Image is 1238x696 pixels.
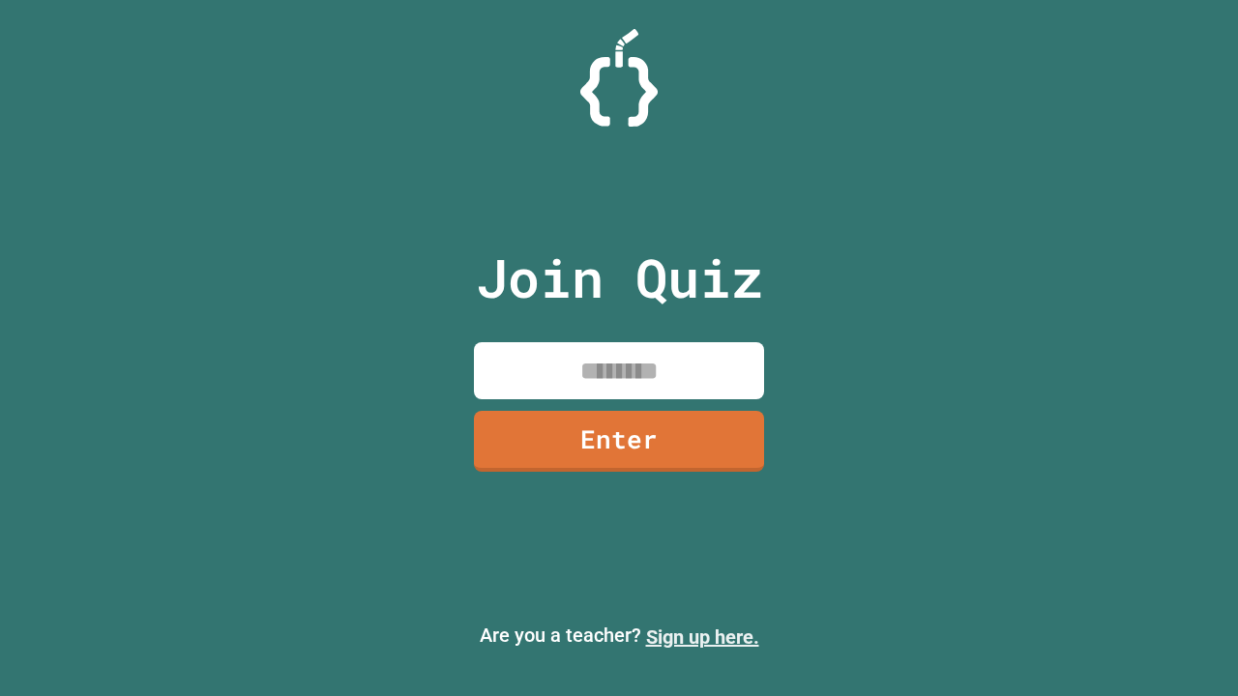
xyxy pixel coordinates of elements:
iframe: chat widget [1157,619,1219,677]
a: Sign up here. [646,625,759,649]
p: Are you a teacher? [15,621,1223,652]
img: Logo.svg [580,29,658,127]
a: Enter [474,411,764,472]
p: Join Quiz [476,238,763,318]
iframe: chat widget [1077,535,1219,617]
